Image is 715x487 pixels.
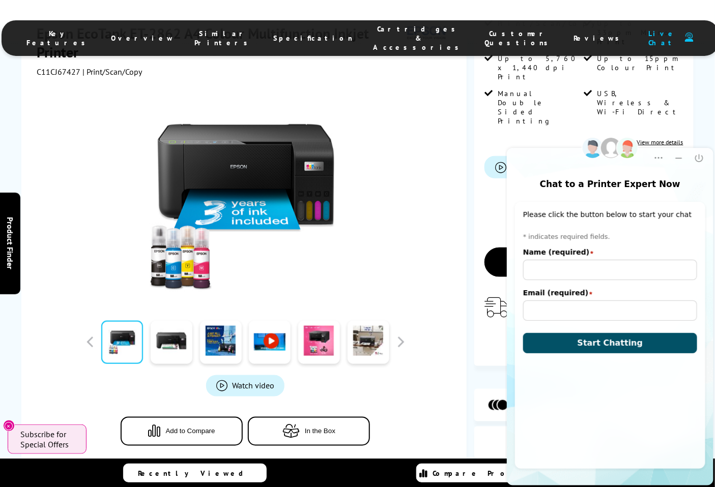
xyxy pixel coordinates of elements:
[37,67,80,77] span: C11CJ67427
[121,417,243,446] button: Add to Compare
[374,24,465,52] span: Cartridges & Accessories
[3,420,15,432] button: Close
[195,29,253,47] span: Similar Printers
[484,248,683,277] a: Add to Basket
[146,97,345,296] img: Epson EcoTank ET-2862
[597,54,681,72] span: Up to 15ppm Colour Print
[485,29,554,47] span: Customer Questions
[433,469,556,478] span: Compare Products
[206,375,284,397] a: Product_All_Videos
[645,29,680,47] span: Live Chat
[274,34,353,43] span: Specification
[111,34,175,43] span: Overview
[474,376,694,386] div: Ink Cartridge Costs
[27,29,91,47] span: Key Features
[82,67,142,77] span: | Print/Scan/Copy
[138,469,254,478] span: Recently Viewed
[232,381,274,391] span: Watch video
[484,297,683,356] div: modal_delivery
[498,54,582,81] span: Up to 5,760 x 1,440 dpi Print
[166,428,215,435] span: Add to Compare
[248,417,370,446] button: In the Box
[597,89,681,116] span: USB, Wireless & Wi-Fi Direct
[305,428,335,435] span: In the Box
[123,464,267,482] a: Recently Viewed
[685,33,694,42] img: user-headset-duotone.svg
[20,429,76,449] span: Subscribe for Special Offers
[574,34,625,43] span: Reviews
[505,131,715,487] iframe: chat window
[482,434,686,451] button: View Cartridges
[5,218,15,270] span: Product Finder
[498,89,582,126] span: Manual Double Sided Printing
[416,464,560,482] a: Compare Products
